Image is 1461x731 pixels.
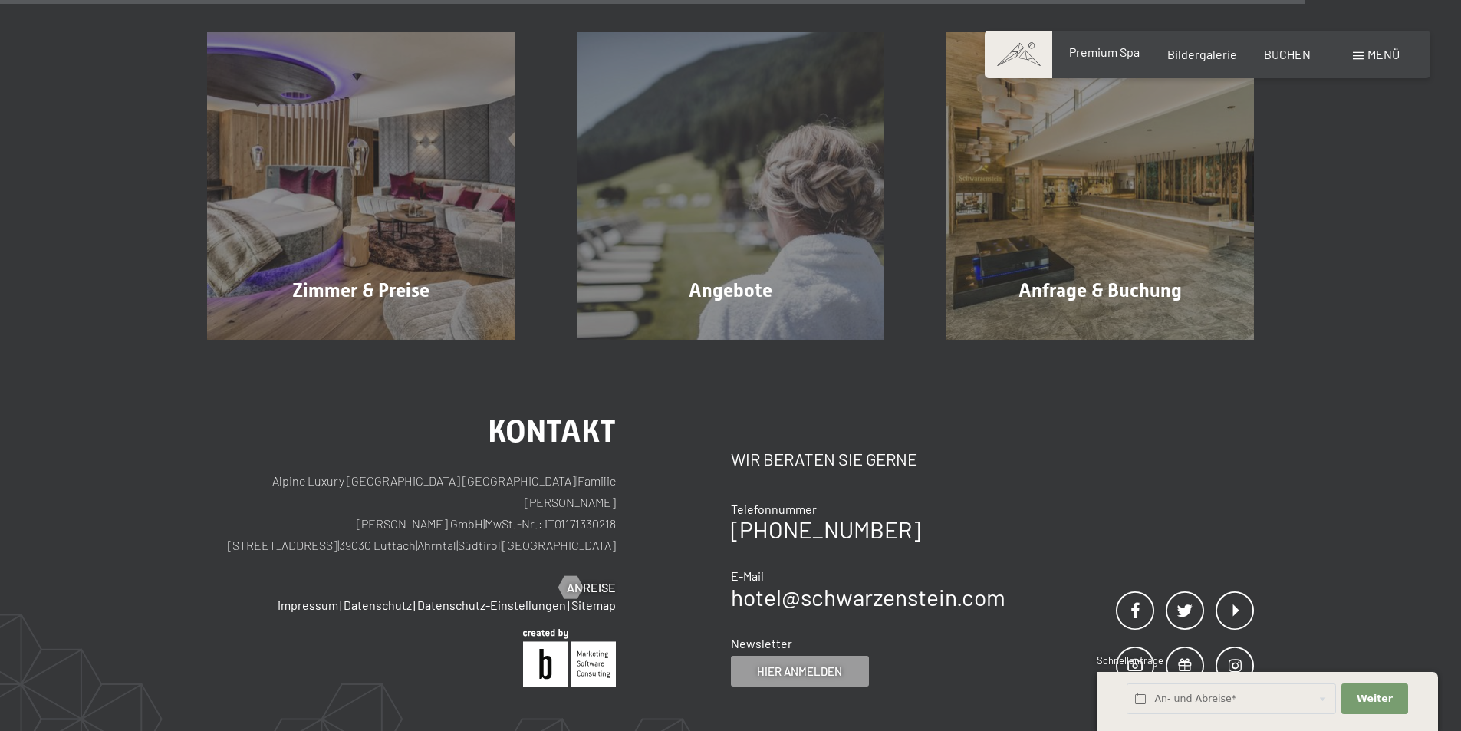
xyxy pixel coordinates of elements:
span: Anfrage & Buchung [1018,279,1182,301]
span: Zimmer & Preise [292,279,429,301]
span: | [568,598,570,612]
span: Hier anmelden [757,663,842,680]
a: hotel@schwarzenstein.com [731,583,1005,611]
a: Im Top-Hotel in Südtirol all inclusive urlauben Angebote [546,32,916,341]
span: | [340,598,342,612]
a: Anreise [559,579,616,596]
span: Schnellanfrage [1097,654,1163,667]
span: Menü [1367,47,1400,61]
button: Weiter [1341,683,1407,715]
img: Brandnamic GmbH | Leading Hospitality Solutions [523,629,616,687]
span: Newsletter [731,636,792,650]
span: Weiter [1357,692,1393,706]
span: Telefonnummer [731,502,817,516]
span: | [413,598,416,612]
a: [PHONE_NUMBER] [731,515,920,543]
span: E-Mail [731,568,764,583]
span: Wir beraten Sie gerne [731,449,917,469]
a: Datenschutz [344,598,412,612]
a: Sitemap [571,598,616,612]
a: Impressum [278,598,338,612]
a: Im Top-Hotel in Südtirol all inclusive urlauben Zimmer & Preise [176,32,546,341]
a: Premium Spa [1069,44,1140,59]
p: Alpine Luxury [GEOGRAPHIC_DATA] [GEOGRAPHIC_DATA] Familie [PERSON_NAME] [PERSON_NAME] GmbH MwSt.-... [207,470,616,556]
a: BUCHEN [1264,47,1311,61]
a: Im Top-Hotel in Südtirol all inclusive urlauben Anfrage & Buchung [915,32,1285,341]
span: | [576,473,577,488]
a: Datenschutz-Einstellungen [417,598,566,612]
a: Bildergalerie [1167,47,1237,61]
span: Anreise [567,579,616,596]
span: | [501,538,502,552]
span: | [337,538,339,552]
span: Angebote [689,279,772,301]
span: Kontakt [488,413,616,449]
span: | [416,538,417,552]
span: | [456,538,458,552]
span: | [483,516,485,531]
